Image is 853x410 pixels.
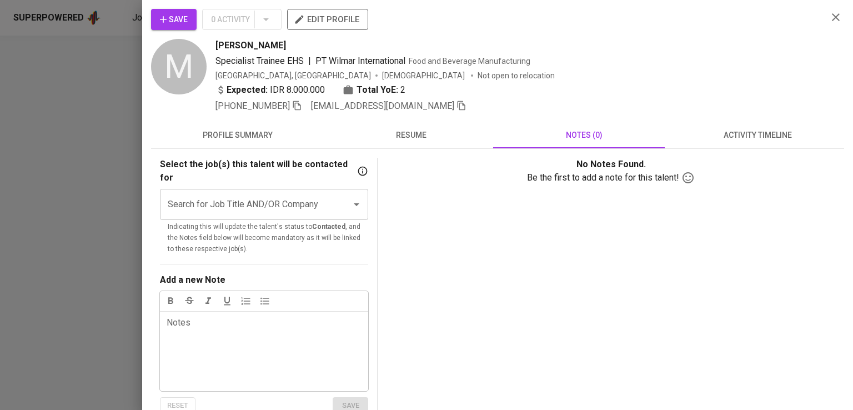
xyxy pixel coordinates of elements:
[160,273,225,287] div: Add a new Note
[167,316,190,396] div: Notes
[215,83,325,97] div: IDR 8.000.000
[151,9,197,30] button: Save
[168,222,360,255] p: Indicating this will update the talent's status to , and the Notes field below will become mandat...
[331,128,491,142] span: resume
[382,70,466,81] span: [DEMOGRAPHIC_DATA]
[311,101,454,111] span: [EMAIL_ADDRESS][DOMAIN_NAME]
[215,70,371,81] div: [GEOGRAPHIC_DATA], [GEOGRAPHIC_DATA]
[527,171,681,184] p: Be the first to add a note for this talent!
[215,101,290,111] span: [PHONE_NUMBER]
[308,54,311,68] span: |
[287,9,368,30] button: edit profile
[215,39,286,52] span: [PERSON_NAME]
[227,83,268,97] b: Expected:
[315,56,405,66] span: PT Wilmar International
[504,128,664,142] span: notes (0)
[287,14,368,23] a: edit profile
[296,12,359,27] span: edit profile
[312,223,345,231] b: Contacted
[387,158,835,171] p: No Notes Found.
[215,56,304,66] span: Specialist Trainee EHS
[349,197,364,212] button: Open
[160,158,355,184] p: Select the job(s) this talent will be contacted for
[357,83,398,97] b: Total YoE:
[678,128,837,142] span: activity timeline
[478,70,555,81] p: Not open to relocation
[160,13,188,27] span: Save
[400,83,405,97] span: 2
[357,166,368,177] svg: If you have a specific job in mind for the talent, indicate it here. This will change the talent'...
[409,57,530,66] span: Food and Beverage Manufacturing
[151,39,207,94] div: M
[158,128,318,142] span: profile summary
